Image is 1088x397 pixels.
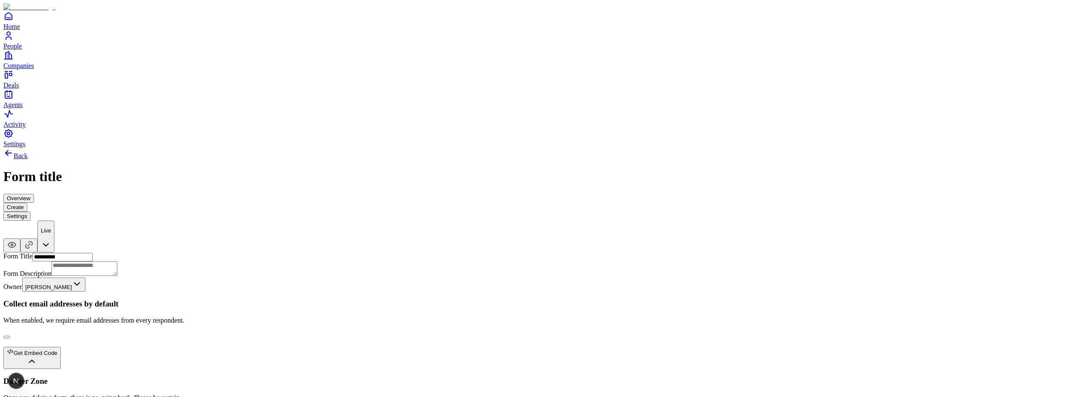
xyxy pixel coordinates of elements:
[3,82,19,89] span: Deals
[3,109,1085,128] a: Activity
[3,62,34,69] span: Companies
[3,270,51,277] label: Form Description
[3,169,1085,184] h1: Form title
[3,212,31,221] button: Settings
[3,89,1085,108] a: Agents
[3,11,1085,30] a: Home
[3,70,1085,89] a: Deals
[3,128,1085,147] a: Settings
[3,283,22,290] label: Owner
[3,152,28,159] a: Back
[3,203,27,212] button: Create
[3,299,1085,309] h3: Collect email addresses by default
[3,101,23,108] span: Agents
[3,252,32,260] label: Form Title
[3,317,1085,324] p: When enabled, we require email addresses from every respondent.
[3,347,61,369] button: Get Embed Code
[3,3,56,11] img: Item Brain Logo
[3,194,34,203] button: Overview
[3,50,1085,69] a: Companies
[3,23,20,30] span: Home
[3,121,25,128] span: Activity
[3,43,22,50] span: People
[3,140,25,147] span: Settings
[7,348,57,356] div: Get Embed Code
[3,377,1085,386] h3: Danger Zone
[3,31,1085,50] a: People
